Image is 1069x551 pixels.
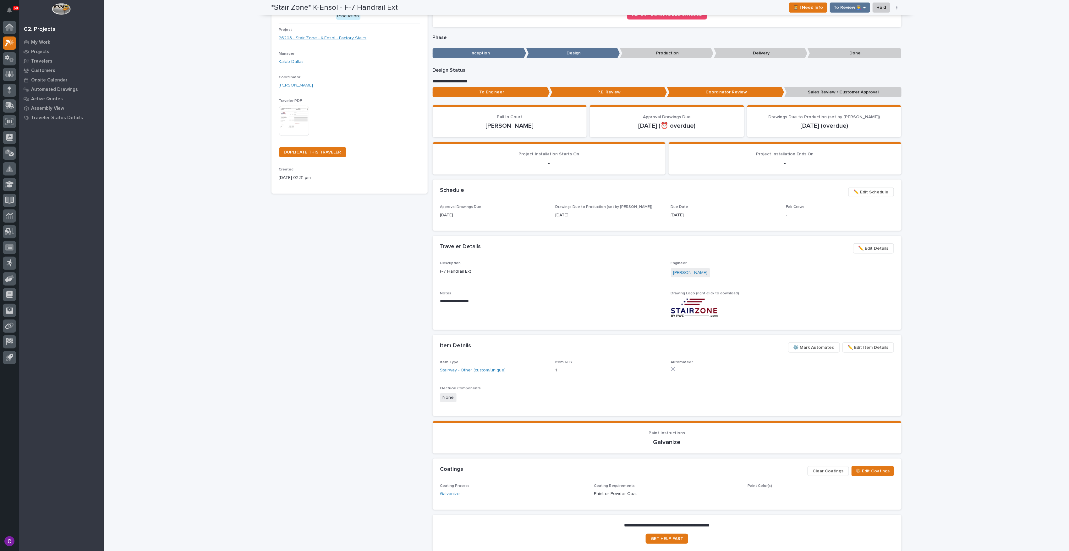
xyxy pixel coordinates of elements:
button: ⚙️ Mark Automated [788,342,840,353]
span: Drawing Logo (right-click to download) [671,292,739,295]
p: P.E. Review [550,87,667,97]
span: Manager [279,52,295,56]
p: Travelers [31,58,52,64]
button: 🎨 Edit Coatings [852,466,894,476]
a: Stairway - Other (custom/unique) [440,367,506,374]
span: Created [279,168,294,171]
p: - [676,159,894,167]
p: Production [620,48,714,58]
p: [PERSON_NAME] [440,122,579,130]
p: [DATE] [440,212,548,219]
span: ✏️ Edit Schedule [854,188,889,196]
h2: Item Details [440,342,471,349]
span: Coating Requirements [594,484,635,488]
p: [DATE] (overdue) [755,122,894,130]
p: Design [526,48,620,58]
span: Drawings Due to Production (set by [PERSON_NAME]) [769,115,880,119]
button: Clear Coatings [808,466,849,476]
p: Phase [433,35,902,41]
p: Active Quotes [31,96,63,102]
p: [DATE] [671,212,779,219]
p: Customers [31,68,55,74]
a: Galvanize [440,491,460,497]
button: ✏️ Edit Details [853,243,894,253]
button: Notifications [3,4,16,17]
span: ✏️ Edit Item Details [848,344,889,351]
span: Hold [877,4,886,11]
span: 🎨 Edit Coatings [856,467,890,475]
h2: Schedule [440,187,464,194]
a: Assembly View [19,103,104,113]
span: Clear Coatings [813,467,844,475]
p: [DATE] [556,212,663,219]
button: ✏️ Edit Schedule [848,187,894,197]
p: - [786,212,894,219]
span: Paint Color(s) [748,484,772,488]
p: [DATE] 02:31 pm [279,175,420,181]
a: My Work [19,37,104,47]
span: Electrical Components [440,387,481,390]
span: Engineer [671,261,687,265]
p: Delivery [714,48,808,58]
a: [PERSON_NAME] [673,270,708,276]
span: Drawings Due to Production (set by [PERSON_NAME]) [556,205,653,209]
p: Projects [31,49,49,55]
p: F-7 Handrail Ext [440,268,663,275]
a: Traveler Status Details [19,113,104,122]
p: Done [808,48,901,58]
div: 02. Projects [24,26,55,33]
img: nKzoCMui0j8Ei6BUvHIprr_JNZo0bPncKA1U46eNLOQ [671,298,718,317]
p: Coordinator Review [667,87,784,97]
a: Active Quotes [19,94,104,103]
h2: *Stair Zone* K-Ensol - F-7 Handrail Ext [271,3,398,12]
span: GET HELP FAST [651,537,683,541]
a: DUPLICATE THIS TRAVELER [279,147,346,157]
p: To Engineer [433,87,550,97]
h2: Coatings [440,466,463,473]
p: Design Status [433,67,902,73]
span: ⏳ I Need Info [793,4,823,11]
a: Travelers [19,56,104,66]
p: Sales Review / Customer Approval [784,87,902,97]
button: To Review 👨‍🏭 → [830,3,870,13]
p: Inception [433,48,526,58]
span: ⚙️ Mark Automated [793,344,835,351]
span: Notes [440,292,452,295]
span: Paint Instructions [649,431,685,435]
button: Hold [873,3,890,13]
span: Traveler PDF [279,99,302,103]
p: Paint or Powder Coat [594,491,740,497]
button: ✏️ Edit Item Details [842,342,894,353]
button: users-avatar [3,535,16,548]
a: Automated Drawings [19,85,104,94]
span: Approval Drawings Due [643,115,691,119]
span: Fab Crews [786,205,805,209]
p: Galvanize [440,438,894,446]
span: Due Date [671,205,688,209]
span: Project [279,28,292,32]
div: Production [336,12,360,20]
a: Onsite Calendar [19,75,104,85]
span: Ball In Court [497,115,523,119]
img: Workspace Logo [52,3,70,15]
a: Kaleb Dallas [279,58,304,65]
span: Description [440,261,461,265]
p: - [440,159,658,167]
span: To Review 👨‍🏭 → [834,4,866,11]
p: 1 [556,367,663,374]
p: Traveler Status Details [31,115,83,121]
p: - [748,491,894,497]
a: 26203 - Stair Zone - K-Ensol - Factory Stairs [279,35,367,42]
p: 68 [14,6,18,10]
span: Project Installation Starts On [519,152,579,156]
span: Coordinator [279,75,301,79]
span: Approval Drawings Due [440,205,482,209]
a: Projects [19,47,104,56]
span: Automated? [671,360,693,364]
span: None [440,393,457,402]
span: DUPLICATE THIS TRAVELER [284,150,341,154]
p: Assembly View [31,106,64,111]
span: Coating Process [440,484,470,488]
p: My Work [31,40,50,45]
p: [DATE] (⏰ overdue) [597,122,737,130]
